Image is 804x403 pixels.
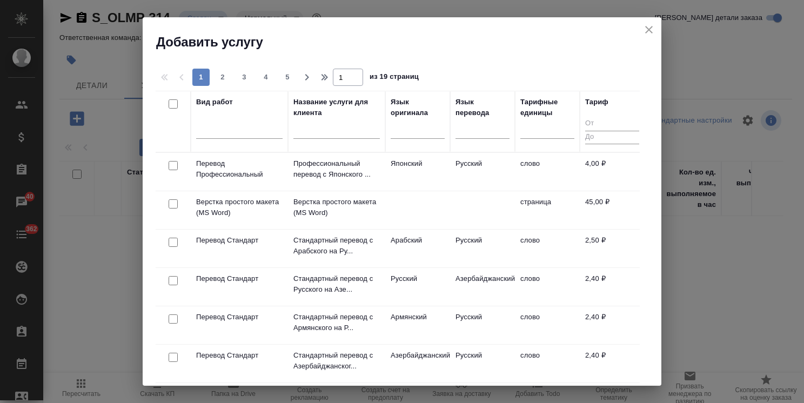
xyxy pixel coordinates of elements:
p: Стандартный перевод с Арабского на Ру... [293,235,380,257]
p: Перевод Стандарт [196,350,283,361]
p: Профессиональный перевод с Японского ... [293,158,380,180]
p: Стандартный перевод с Азербайджанског... [293,350,380,372]
td: Арабский [385,230,450,267]
td: 45,00 ₽ [580,191,645,229]
td: слово [515,306,580,344]
span: 5 [279,72,296,83]
button: 3 [236,69,253,86]
p: Перевод Стандарт [196,273,283,284]
p: Перевод Профессиональный [196,158,283,180]
td: Армянский [385,306,450,344]
td: слово [515,230,580,267]
p: Перевод Стандарт [196,235,283,246]
input: До [585,131,639,144]
td: Японский [385,153,450,191]
td: слово [515,268,580,306]
td: Русский [450,306,515,344]
div: Тарифные единицы [520,97,574,118]
p: Верстка простого макета (MS Word) [196,197,283,218]
td: Русский [450,345,515,382]
td: 2,40 ₽ [580,306,645,344]
p: Перевод Стандарт [196,312,283,323]
div: Язык оригинала [391,97,445,118]
td: 2,50 ₽ [580,230,645,267]
td: Русский [385,268,450,306]
button: 2 [214,69,231,86]
span: 3 [236,72,253,83]
p: Верстка простого макета (MS Word) [293,197,380,218]
button: 5 [279,69,296,86]
span: 2 [214,72,231,83]
span: 4 [257,72,274,83]
button: 4 [257,69,274,86]
td: 4,00 ₽ [580,153,645,191]
button: close [641,22,657,38]
div: Вид работ [196,97,233,108]
td: 2,40 ₽ [580,345,645,382]
div: Название услуги для клиента [293,97,380,118]
td: страница [515,191,580,229]
p: Стандартный перевод с Русского на Азе... [293,273,380,295]
td: Азербайджанский [450,268,515,306]
div: Язык перевода [455,97,510,118]
div: Тариф [585,97,608,108]
td: Русский [450,230,515,267]
p: Стандартный перевод с Армянского на Р... [293,312,380,333]
td: 2,40 ₽ [580,268,645,306]
td: Азербайджанский [385,345,450,382]
td: Русский [450,153,515,191]
h2: Добавить услугу [156,33,661,51]
input: От [585,117,639,131]
td: слово [515,153,580,191]
span: из 19 страниц [370,70,419,86]
td: слово [515,345,580,382]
